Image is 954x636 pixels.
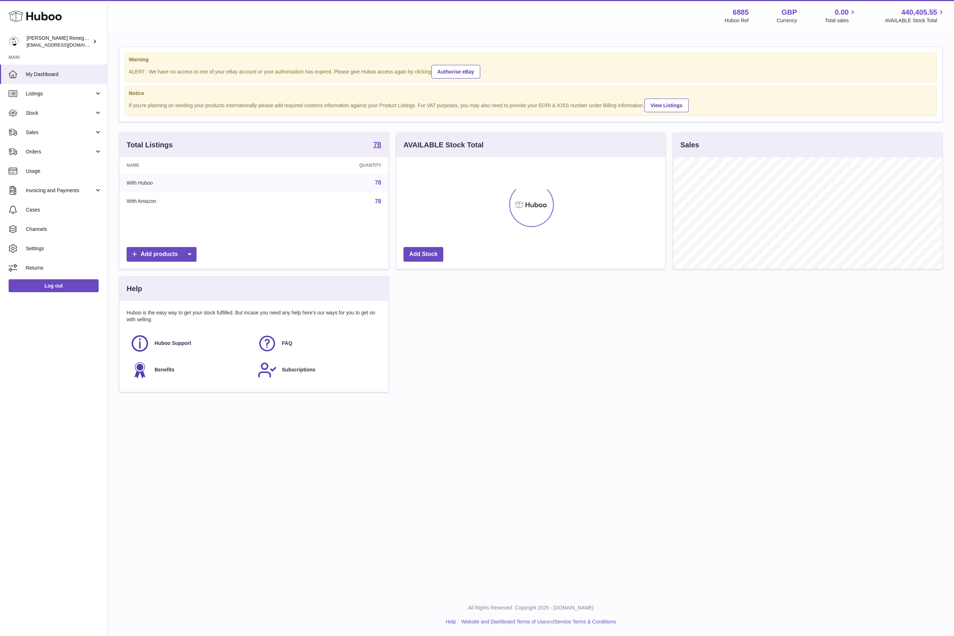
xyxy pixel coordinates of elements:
[26,71,102,78] span: My Dashboard
[282,366,315,373] span: Subscriptions
[258,360,378,380] a: Subscriptions
[9,279,99,292] a: Log out
[119,157,266,174] th: Name
[119,192,266,211] td: With Amazon
[781,8,797,17] strong: GBP
[127,140,173,150] h3: Total Listings
[885,17,945,24] span: AVAILABLE Stock Total
[129,90,933,97] strong: Notice
[155,366,174,373] span: Benefits
[733,8,749,17] strong: 6885
[885,8,945,24] a: 440,405.55 AVAILABLE Stock Total
[680,140,699,150] h3: Sales
[26,90,94,97] span: Listings
[130,360,250,380] a: Benefits
[282,340,292,347] span: FAQ
[113,604,948,611] p: All Rights Reserved. Copyright 2025 - [DOMAIN_NAME]
[431,65,481,79] a: Authorise eBay
[155,340,191,347] span: Huboo Support
[26,245,102,252] span: Settings
[129,98,933,112] div: If you're planning on sending your products internationally please add required customs informati...
[644,99,689,112] a: View Listings
[459,618,616,625] li: and
[461,619,546,625] a: Website and Dashboard Terms of Use
[725,17,749,24] div: Huboo Ref
[127,309,381,323] p: Huboo is the easy way to get your stock fulfilled. But incase you need any help here's our ways f...
[825,8,857,24] a: 0.00 Total sales
[373,141,381,149] a: 78
[446,619,456,625] a: Help
[26,265,102,271] span: Returns
[26,168,102,175] span: Usage
[26,148,94,155] span: Orders
[127,247,197,262] a: Add products
[554,619,616,625] a: Service Terms & Conditions
[258,334,378,353] a: FAQ
[26,187,94,194] span: Invoicing and Payments
[901,8,937,17] span: 440,405.55
[375,180,381,186] a: 78
[266,157,388,174] th: Quantity
[835,8,849,17] span: 0.00
[26,110,94,117] span: Stock
[825,17,857,24] span: Total sales
[26,226,102,233] span: Channels
[129,56,933,63] strong: Warning
[403,140,483,150] h3: AVAILABLE Stock Total
[373,141,381,148] strong: 78
[26,207,102,213] span: Cases
[119,174,266,192] td: With Huboo
[129,64,933,79] div: ALERT : We have no access to one of your eBay account or your authorisation has expired. Please g...
[27,42,105,48] span: [EMAIL_ADDRESS][DOMAIN_NAME]
[777,17,797,24] div: Currency
[9,36,19,47] img: directordarren@gmail.com
[375,198,381,204] a: 78
[27,35,91,48] div: [PERSON_NAME] Renegade Productions -UK account
[127,284,142,294] h3: Help
[26,129,94,136] span: Sales
[130,334,250,353] a: Huboo Support
[403,247,443,262] a: Add Stock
